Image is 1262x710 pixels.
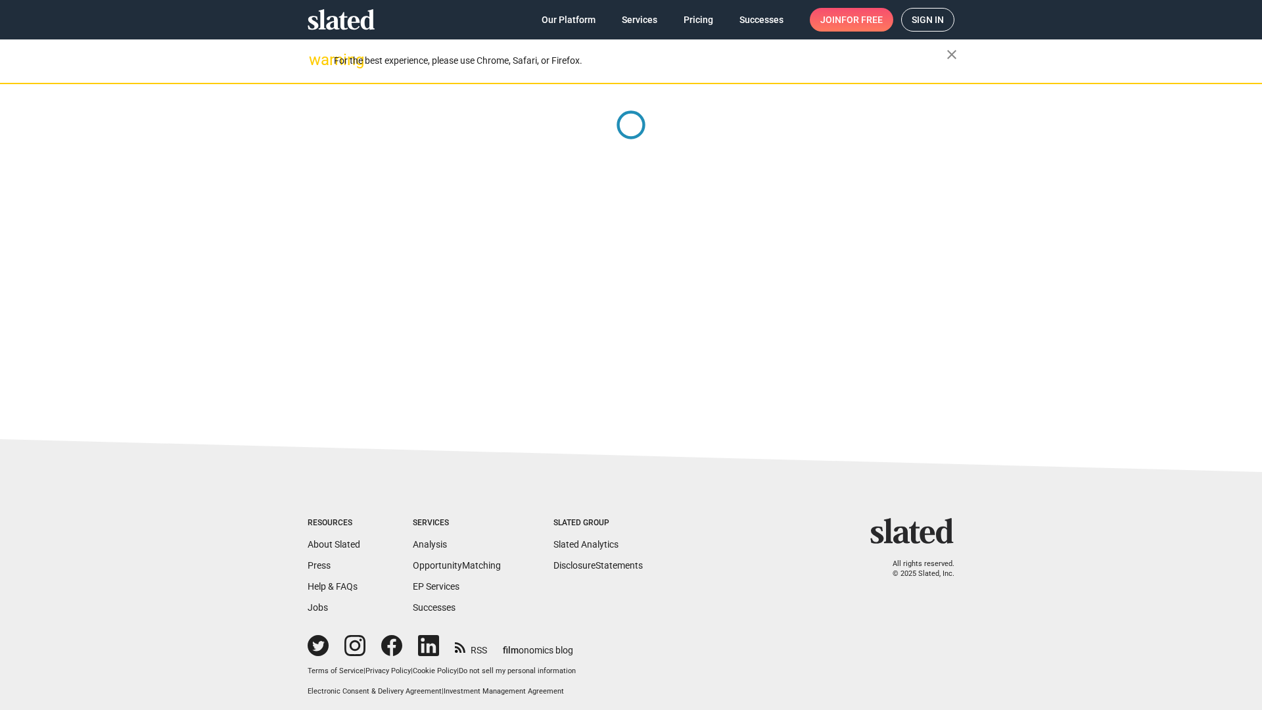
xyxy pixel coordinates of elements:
[413,602,456,613] a: Successes
[309,52,325,68] mat-icon: warning
[739,8,783,32] span: Successes
[308,518,360,529] div: Resources
[673,8,724,32] a: Pricing
[308,560,331,571] a: Press
[684,8,713,32] span: Pricing
[413,560,501,571] a: OpportunityMatching
[442,687,444,696] span: |
[912,9,944,31] span: Sign in
[455,636,487,657] a: RSS
[841,8,883,32] span: for free
[365,667,411,675] a: Privacy Policy
[531,8,606,32] a: Our Platform
[411,667,413,675] span: |
[363,667,365,675] span: |
[622,8,657,32] span: Services
[413,667,457,675] a: Cookie Policy
[944,47,960,62] mat-icon: close
[503,634,573,657] a: filmonomics blog
[729,8,794,32] a: Successes
[308,667,363,675] a: Terms of Service
[413,581,459,592] a: EP Services
[413,518,501,529] div: Services
[503,645,519,655] span: film
[459,667,576,676] button: Do not sell my personal information
[810,8,893,32] a: Joinfor free
[308,687,442,696] a: Electronic Consent & Delivery Agreement
[334,52,947,70] div: For the best experience, please use Chrome, Safari, or Firefox.
[308,602,328,613] a: Jobs
[308,581,358,592] a: Help & FAQs
[413,539,447,550] a: Analysis
[611,8,668,32] a: Services
[553,539,619,550] a: Slated Analytics
[879,559,954,579] p: All rights reserved. © 2025 Slated, Inc.
[457,667,459,675] span: |
[901,8,954,32] a: Sign in
[553,560,643,571] a: DisclosureStatements
[820,8,883,32] span: Join
[542,8,596,32] span: Our Platform
[308,539,360,550] a: About Slated
[553,518,643,529] div: Slated Group
[444,687,564,696] a: Investment Management Agreement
